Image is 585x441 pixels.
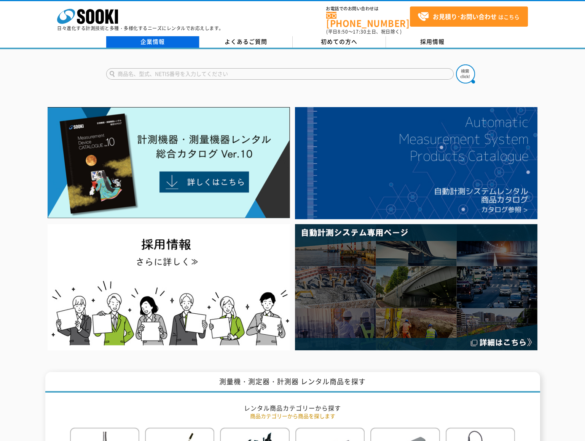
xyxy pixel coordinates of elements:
span: お電話でのお問い合わせは [326,6,410,11]
span: 8:50 [338,28,348,35]
a: 初めての方へ [293,36,386,48]
a: [PHONE_NUMBER] [326,12,410,27]
a: お見積り･お問い合わせはこちら [410,6,528,27]
a: よくあるご質問 [199,36,293,48]
span: はこちら [418,11,520,22]
a: 採用情報 [386,36,479,48]
a: 企業情報 [106,36,199,48]
h1: 測量機・測定器・計測器 レンタル商品を探す [45,372,540,393]
img: 自動計測システム専用ページ [295,224,537,350]
p: 商品カテゴリーから商品を探します [70,412,515,420]
input: 商品名、型式、NETIS番号を入力してください [106,68,454,80]
img: Catalog Ver10 [48,107,290,218]
span: 17:30 [353,28,367,35]
span: 初めての方へ [321,37,357,46]
span: (平日 ～ 土日、祝日除く) [326,28,402,35]
p: 日々進化する計測技術と多種・多様化するニーズにレンタルでお応えします。 [57,26,224,30]
h2: レンタル商品カテゴリーから探す [70,404,515,412]
img: btn_search.png [456,64,475,83]
strong: お見積り･お問い合わせ [433,12,497,21]
img: 自動計測システムカタログ [295,107,537,219]
img: SOOKI recruit [48,224,290,350]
